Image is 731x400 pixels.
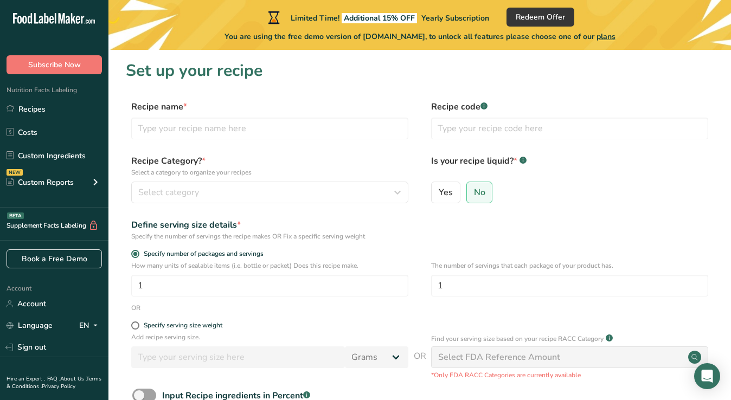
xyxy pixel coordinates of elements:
a: Book a Free Demo [7,249,102,268]
span: Specify number of packages and servings [139,250,264,258]
label: Recipe name [131,100,408,113]
h1: Set up your recipe [126,59,714,83]
button: Subscribe Now [7,55,102,74]
a: FAQ . [47,375,60,383]
div: NEW [7,169,23,176]
button: Redeem Offer [506,8,574,27]
a: About Us . [60,375,86,383]
div: OR [131,303,140,313]
label: Is your recipe liquid? [431,154,708,177]
label: Recipe Category? [131,154,408,177]
label: Recipe code [431,100,708,113]
p: Add recipe serving size. [131,332,408,342]
div: Specify the number of servings the recipe makes OR Fix a specific serving weight [131,231,408,241]
input: Type your recipe code here [431,118,708,139]
div: Define serving size details [131,218,408,231]
div: Limited Time! [266,11,489,24]
div: Custom Reports [7,177,74,188]
span: No [474,187,485,198]
div: BETA [7,212,24,219]
span: Yearly Subscription [421,13,489,23]
span: Additional 15% OFF [342,13,417,23]
p: The number of servings that each package of your product has. [431,261,708,270]
span: You are using the free demo version of [DOMAIN_NAME], to unlock all features please choose one of... [225,31,615,42]
span: Select category [138,186,199,199]
span: Subscribe Now [28,59,81,70]
a: Privacy Policy [42,383,75,390]
span: Redeem Offer [516,11,565,23]
div: Open Intercom Messenger [694,363,720,389]
p: Select a category to organize your recipes [131,167,408,177]
p: Find your serving size based on your recipe RACC Category [431,334,604,344]
span: plans [597,31,615,42]
a: Language [7,316,53,335]
span: Yes [439,187,453,198]
p: How many units of sealable items (i.e. bottle or packet) Does this recipe make. [131,261,408,270]
div: EN [79,319,102,332]
a: Terms & Conditions . [7,375,101,390]
div: Select FDA Reference Amount [438,351,560,364]
div: Specify serving size weight [144,321,222,330]
p: *Only FDA RACC Categories are currently available [431,370,708,380]
input: Type your serving size here [131,346,345,368]
button: Select category [131,182,408,203]
span: OR [414,350,426,380]
input: Type your recipe name here [131,118,408,139]
a: Hire an Expert . [7,375,45,383]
